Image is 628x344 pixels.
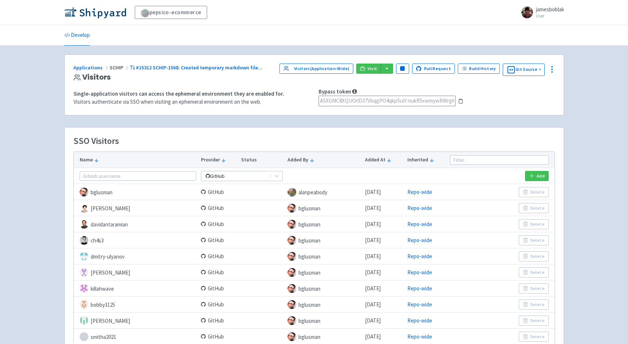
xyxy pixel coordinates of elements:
[199,313,239,329] td: GitHub
[199,232,239,248] td: GitHub
[412,64,455,74] a: Pull Request
[407,205,432,211] a: Repo-wide
[80,171,197,181] input: GitHub username
[365,188,381,195] time: [DATE]
[450,155,549,165] input: Filter...
[74,232,199,248] td: ch4s3
[519,283,548,294] button: Delete
[365,269,381,276] time: [DATE]
[285,248,363,264] td: bglusman
[365,205,381,211] time: [DATE]
[288,156,360,164] button: Added By
[407,237,432,244] a: Repo-wide
[365,333,381,340] time: [DATE]
[368,66,377,72] span: Visit
[74,297,199,313] td: bobby3125
[519,267,548,278] button: Delete
[407,188,432,195] a: Repo-wide
[64,25,90,46] a: Develop
[365,317,381,324] time: [DATE]
[365,301,381,308] time: [DATE]
[519,299,548,310] button: Delete
[110,64,130,71] span: SCHIP
[396,64,409,74] button: Pause
[519,219,548,229] button: Delete
[458,64,500,74] a: Build History
[407,333,432,340] a: Repo-wide
[536,6,564,13] span: jamesboblak
[407,285,432,292] a: Repo-wide
[199,248,239,264] td: GitHub
[285,232,363,248] td: bglusman
[199,216,239,232] td: GitHub
[199,280,239,297] td: GitHub
[199,297,239,313] td: GitHub
[503,64,545,76] button: Git Source
[285,264,363,280] td: bglusman
[74,200,199,216] td: [PERSON_NAME]
[73,90,284,97] strong: Single-application visitors can access the ephemeral environment they are enabled for.
[73,98,310,106] p: Visitors authenticate via SSO when visiting an ephemeral environment on the web.
[82,73,111,81] span: Visitors
[285,280,363,297] td: bglusman
[199,264,239,280] td: GitHub
[285,313,363,329] td: bglusman
[135,6,207,19] a: pepsico-ecommerce
[519,316,548,326] button: Delete
[80,156,197,164] button: Name
[365,285,381,292] time: [DATE]
[407,317,432,324] a: Repo-wide
[519,203,548,213] button: Delete
[365,237,381,244] time: [DATE]
[536,14,564,18] small: User
[407,269,432,276] a: Repo-wide
[64,7,126,18] img: Shipyard logo
[285,184,363,200] td: alanpeabody
[199,184,239,200] td: GitHub
[319,88,351,95] strong: Bypass token
[239,152,285,168] th: Status
[285,297,363,313] td: bglusman
[130,64,264,71] a: #15312 SCHIP-1568: Created temporary markdown file...
[356,64,381,74] a: Visit
[519,251,548,261] button: Delete
[407,156,445,164] button: Inherited
[73,64,110,71] a: Applications
[74,216,199,232] td: davidantaramian
[365,221,381,228] time: [DATE]
[136,64,262,71] span: #15312 SCHIP-1568: Created temporary markdown file ...
[407,301,432,308] a: Repo-wide
[365,253,381,260] time: [DATE]
[201,156,237,164] button: Provider
[365,156,403,164] button: Added At
[285,200,363,216] td: bglusman
[74,313,199,329] td: [PERSON_NAME]
[74,248,199,264] td: dmitry-ulyanov
[519,332,548,342] button: Delete
[74,184,199,200] td: bglusman
[407,253,432,260] a: Repo-wide
[73,136,119,146] h3: SSO Visitors
[525,171,548,181] button: Add
[74,280,199,297] td: killahwave
[407,221,432,228] a: Repo-wide
[519,235,548,245] button: Delete
[279,64,353,74] a: Visitors(Application-Wide)
[519,187,548,197] button: Delete
[74,264,199,280] td: [PERSON_NAME]
[517,7,564,18] a: jamesboblak User
[199,200,239,216] td: GitHub
[285,216,363,232] td: bglusman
